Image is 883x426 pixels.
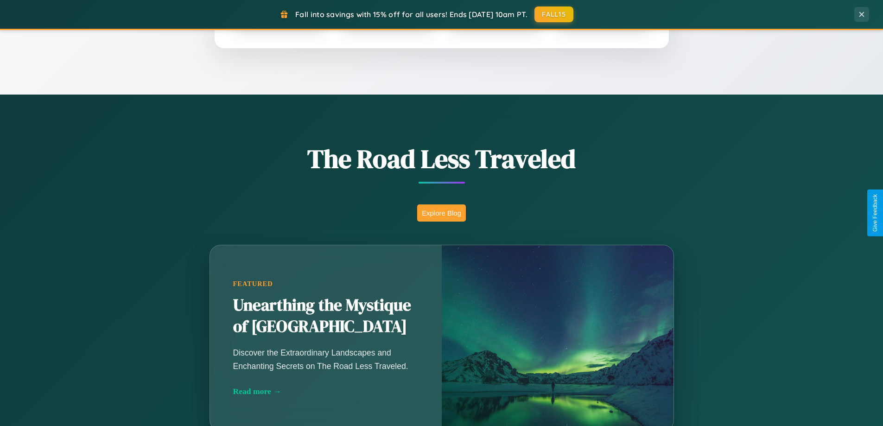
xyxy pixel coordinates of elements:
button: FALL15 [534,6,573,22]
p: Discover the Extraordinary Landscapes and Enchanting Secrets on The Road Less Traveled. [233,346,419,372]
span: Fall into savings with 15% off for all users! Ends [DATE] 10am PT. [295,10,527,19]
div: Give Feedback [872,194,878,232]
div: Read more → [233,387,419,396]
h2: Unearthing the Mystique of [GEOGRAPHIC_DATA] [233,295,419,337]
h1: The Road Less Traveled [164,141,720,177]
button: Explore Blog [417,204,466,222]
div: Featured [233,280,419,288]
